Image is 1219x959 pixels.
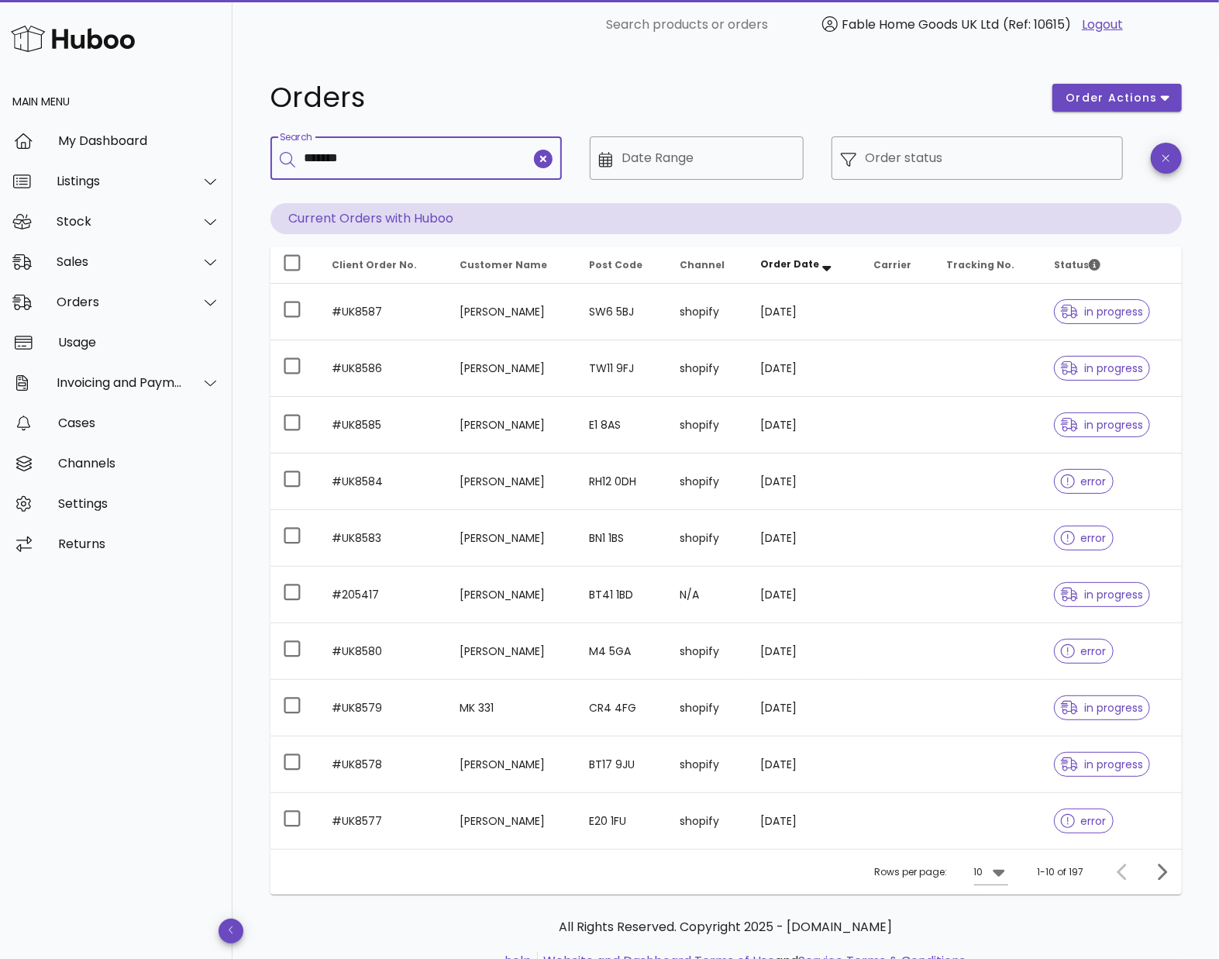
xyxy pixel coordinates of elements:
td: RH12 0DH [577,454,668,510]
td: CR4 4FG [577,680,668,736]
td: [DATE] [749,397,862,454]
span: Channel [680,258,725,271]
td: #UK8578 [320,736,447,793]
span: error [1061,476,1107,487]
span: Fable Home Goods UK Ltd [842,16,999,33]
td: [PERSON_NAME] [447,567,577,623]
p: Current Orders with Huboo [270,203,1182,234]
div: Sales [57,254,183,269]
button: clear icon [534,150,553,168]
div: 10Rows per page: [974,860,1008,885]
a: Logout [1082,16,1123,34]
td: shopify [668,454,749,510]
span: in progress [1061,363,1143,374]
span: Customer Name [460,258,547,271]
td: shopify [668,340,749,397]
button: Next page [1148,858,1176,886]
td: shopify [668,623,749,680]
span: in progress [1061,419,1143,430]
span: order actions [1065,90,1158,106]
td: [PERSON_NAME] [447,284,577,340]
div: Cases [58,416,220,430]
span: in progress [1061,702,1143,713]
button: order actions [1052,84,1181,112]
div: Usage [58,335,220,350]
td: shopify [668,284,749,340]
div: Stock [57,214,183,229]
td: [DATE] [749,567,862,623]
td: [DATE] [749,510,862,567]
td: [DATE] [749,454,862,510]
span: error [1061,646,1107,657]
img: Huboo Logo [11,22,135,55]
td: shopify [668,397,749,454]
td: shopify [668,510,749,567]
td: shopify [668,680,749,736]
td: BN1 1BS [577,510,668,567]
p: All Rights Reserved. Copyright 2025 - [DOMAIN_NAME] [283,918,1169,937]
span: Tracking No. [946,258,1014,271]
td: [PERSON_NAME] [447,736,577,793]
td: [PERSON_NAME] [447,454,577,510]
td: [PERSON_NAME] [447,793,577,849]
td: #UK8584 [320,454,447,510]
td: [PERSON_NAME] [447,397,577,454]
td: [PERSON_NAME] [447,510,577,567]
td: shopify [668,736,749,793]
th: Client Order No. [320,247,447,284]
td: BT17 9JU [577,736,668,793]
label: Search [280,132,312,143]
span: Carrier [873,258,911,271]
th: Status [1042,247,1181,284]
span: Client Order No. [332,258,418,271]
td: shopify [668,793,749,849]
td: [PERSON_NAME] [447,623,577,680]
td: [DATE] [749,340,862,397]
th: Customer Name [447,247,577,284]
td: E20 1FU [577,793,668,849]
td: #UK8583 [320,510,447,567]
th: Post Code [577,247,668,284]
div: Channels [58,456,220,471]
span: Status [1054,258,1100,271]
span: error [1061,533,1107,543]
div: Rows per page: [875,850,1008,895]
td: #UK8585 [320,397,447,454]
td: [PERSON_NAME] [447,340,577,397]
div: Settings [58,496,220,511]
td: [DATE] [749,793,862,849]
td: SW6 5BJ [577,284,668,340]
div: My Dashboard [58,133,220,148]
span: in progress [1061,306,1143,317]
h1: Orders [270,84,1035,112]
td: MK 331 [447,680,577,736]
div: 10 [974,865,983,879]
td: TW11 9FJ [577,340,668,397]
div: Orders [57,295,183,309]
span: in progress [1061,589,1143,600]
td: N/A [668,567,749,623]
span: Order Date [761,257,820,271]
span: in progress [1061,759,1143,770]
td: [DATE] [749,284,862,340]
th: Channel [668,247,749,284]
div: 1-10 of 197 [1038,865,1084,879]
td: #UK8579 [320,680,447,736]
div: Returns [58,536,220,551]
td: M4 5GA [577,623,668,680]
th: Carrier [861,247,934,284]
td: [DATE] [749,736,862,793]
td: #UK8587 [320,284,447,340]
td: [DATE] [749,680,862,736]
th: Tracking No. [934,247,1042,284]
td: #UK8586 [320,340,447,397]
td: BT41 1BD [577,567,668,623]
td: [DATE] [749,623,862,680]
td: #UK8580 [320,623,447,680]
span: error [1061,816,1107,826]
th: Order Date: Sorted descending. Activate to remove sorting. [749,247,862,284]
div: Listings [57,174,183,188]
span: (Ref: 10615) [1003,16,1071,33]
td: E1 8AS [577,397,668,454]
div: Invoicing and Payments [57,375,183,390]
